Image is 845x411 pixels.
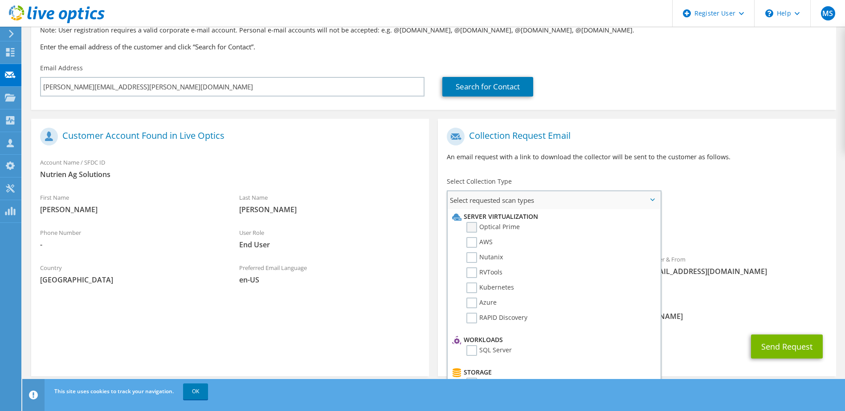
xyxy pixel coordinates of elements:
[450,367,655,378] li: Storage
[31,188,230,219] div: First Name
[448,191,660,209] span: Select requested scan types
[54,387,174,395] span: This site uses cookies to track your navigation.
[637,250,836,281] div: Sender & From
[31,223,230,254] div: Phone Number
[466,313,527,323] label: RAPID Discovery
[821,6,835,20] span: MS
[765,9,773,17] svg: \n
[450,334,655,345] li: Workloads
[40,128,416,145] h1: Customer Account Found in Live Optics
[40,42,827,52] h3: Enter the email address of the customer and click “Search for Contact”.
[40,64,83,73] label: Email Address
[230,258,429,289] div: Preferred Email Language
[447,177,512,186] label: Select Collection Type
[447,128,822,145] h1: Collection Request Email
[751,334,823,359] button: Send Request
[466,378,522,388] label: CLARiiON/VNX
[442,77,533,97] a: Search for Contact
[466,252,503,263] label: Nutanix
[447,152,827,162] p: An email request with a link to download the collector will be sent to the customer as follows.
[438,213,836,246] div: Requested Collections
[466,237,493,248] label: AWS
[230,188,429,219] div: Last Name
[31,258,230,289] div: Country
[40,205,221,214] span: [PERSON_NAME]
[466,298,497,308] label: Azure
[239,240,420,250] span: End User
[466,282,514,293] label: Kubernetes
[40,275,221,285] span: [GEOGRAPHIC_DATA]
[183,383,208,399] a: OK
[646,266,827,276] span: [EMAIL_ADDRESS][DOMAIN_NAME]
[31,153,429,184] div: Account Name / SFDC ID
[438,295,836,326] div: CC & Reply To
[450,211,655,222] li: Server Virtualization
[466,267,502,278] label: RVTools
[40,169,420,179] span: Nutrien Ag Solutions
[239,205,420,214] span: [PERSON_NAME]
[466,345,512,356] label: SQL Server
[40,25,827,35] p: Note: User registration requires a valid corporate e-mail account. Personal e-mail accounts will ...
[239,275,420,285] span: en-US
[40,240,221,250] span: -
[438,250,637,290] div: To
[230,223,429,254] div: User Role
[466,222,520,233] label: Optical Prime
